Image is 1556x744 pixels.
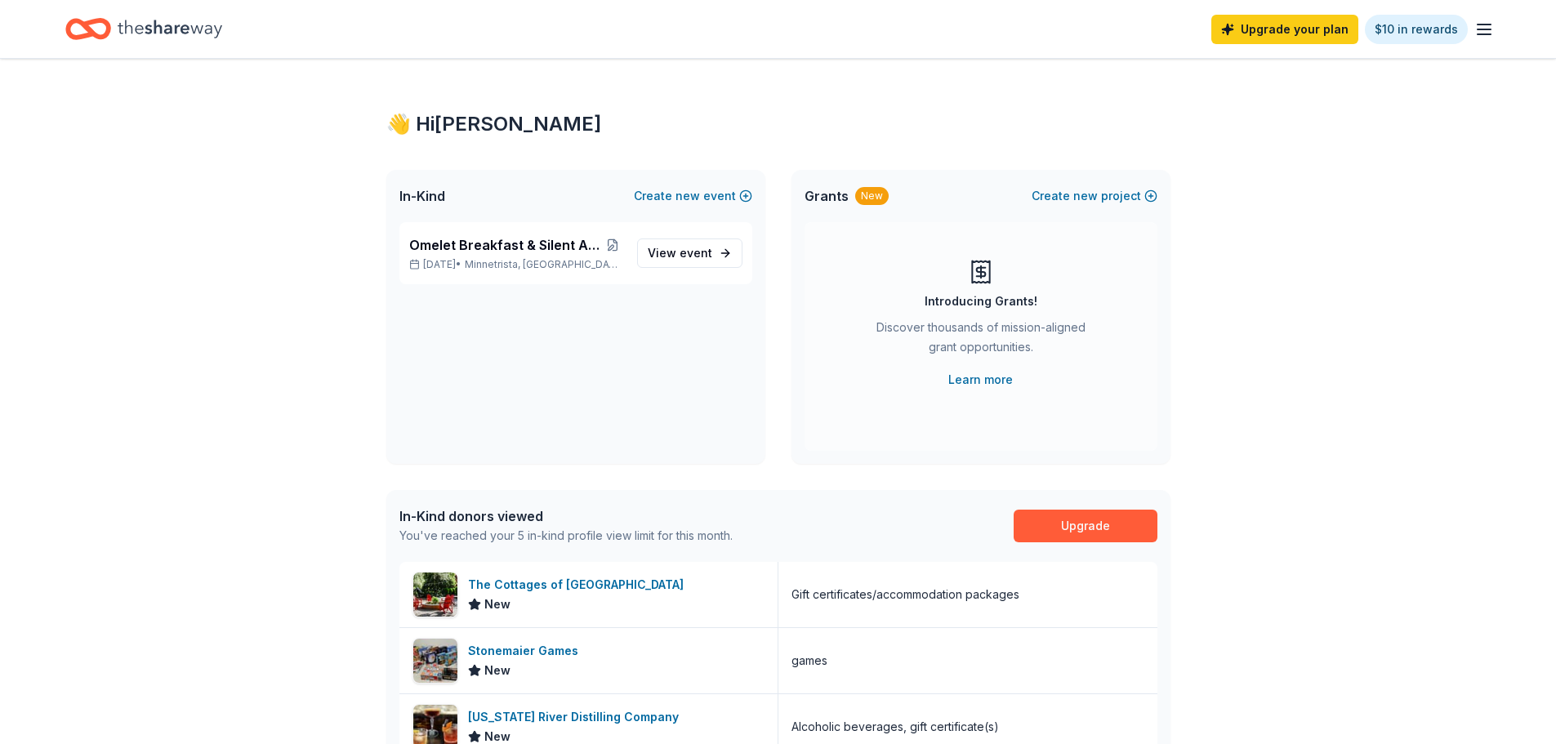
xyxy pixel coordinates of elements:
[855,187,889,205] div: New
[870,318,1092,363] div: Discover thousands of mission-aligned grant opportunities.
[399,526,733,546] div: You've reached your 5 in-kind profile view limit for this month.
[413,572,457,617] img: Image for The Cottages of Napa Valley
[65,10,222,48] a: Home
[399,506,733,526] div: In-Kind donors viewed
[1211,15,1358,44] a: Upgrade your plan
[791,651,827,670] div: games
[791,717,999,737] div: Alcoholic beverages, gift certificate(s)
[1014,510,1157,542] a: Upgrade
[468,707,685,727] div: [US_STATE] River Distilling Company
[637,238,742,268] a: View event
[386,111,1170,137] div: 👋 Hi [PERSON_NAME]
[484,595,510,614] span: New
[1032,186,1157,206] button: Createnewproject
[805,186,849,206] span: Grants
[791,585,1019,604] div: Gift certificates/accommodation packages
[925,292,1037,311] div: Introducing Grants!
[484,661,510,680] span: New
[399,186,445,206] span: In-Kind
[409,258,624,271] p: [DATE] •
[468,575,690,595] div: The Cottages of [GEOGRAPHIC_DATA]
[409,235,603,255] span: Omelet Breakfast & Silent Auction Fundraiser
[648,243,712,263] span: View
[675,186,700,206] span: new
[468,641,585,661] div: Stonemaier Games
[465,258,623,271] span: Minnetrista, [GEOGRAPHIC_DATA]
[680,246,712,260] span: event
[413,639,457,683] img: Image for Stonemaier Games
[1365,15,1468,44] a: $10 in rewards
[634,186,752,206] button: Createnewevent
[1073,186,1098,206] span: new
[948,370,1013,390] a: Learn more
